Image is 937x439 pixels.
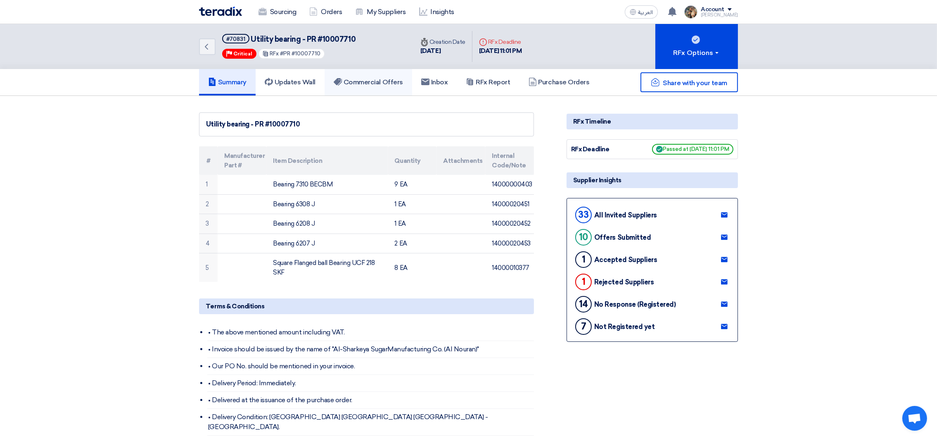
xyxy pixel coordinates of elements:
div: #70831 [226,36,245,42]
div: Account [701,6,724,13]
div: Rejected Suppliers [594,278,654,286]
img: file_1710751448746.jpg [684,5,697,19]
span: #PR #10007710 [280,50,321,57]
a: Purchase Orders [520,69,599,95]
a: RFx Report [457,69,519,95]
button: RFx Options [655,24,738,69]
div: No Response (Registered) [594,301,676,308]
td: 1 EA [388,194,437,214]
div: 14 [575,296,592,313]
li: • Our PO No. should be mentioned in your invoice. [207,358,534,375]
div: Offers Submitted [594,234,651,241]
td: 5 [199,253,218,282]
td: 14000020452 [485,214,534,234]
div: Creation Date [420,38,465,46]
td: 4 [199,234,218,253]
a: Updates Wall [256,69,325,95]
h5: Summary [208,78,247,86]
div: All Invited Suppliers [594,211,657,219]
a: Commercial Offers [325,69,412,95]
span: Utility bearing - PR #10007710 [251,35,356,44]
div: RFx Options [674,48,720,58]
span: Terms & Conditions [206,302,264,311]
img: Teradix logo [199,7,242,16]
h5: RFx Report [466,78,510,86]
th: Internal Code/Note [485,146,534,175]
div: 1 [575,274,592,290]
div: 33 [575,207,592,223]
button: العربية [625,5,658,19]
div: Accepted Suppliers [594,256,657,264]
div: RFx Timeline [567,114,738,129]
td: 9 EA [388,175,437,194]
div: 1 [575,251,592,268]
li: • Delivery Period: Immediately. [207,375,534,392]
td: 3 [199,214,218,234]
li: • Delivered at the issuance of the purchase order. [207,392,534,409]
li: • The above mentioned amount including VAT. [207,324,534,341]
th: # [199,146,218,175]
td: 14000000403 [485,175,534,194]
li: • Delivery Condition: [GEOGRAPHIC_DATA] [GEOGRAPHIC_DATA] [GEOGRAPHIC_DATA] - [GEOGRAPHIC_DATA]. [207,409,534,436]
td: 2 EA [388,234,437,253]
th: Attachments [436,146,485,175]
a: Inbox [412,69,457,95]
h5: Updates Wall [265,78,315,86]
span: العربية [638,10,653,15]
td: Bearing 7310 BECBM [266,175,388,194]
th: Quantity [388,146,437,175]
div: [DATE] [420,46,465,56]
h5: Commercial Offers [334,78,403,86]
td: Bearing 6208 J [266,214,388,234]
a: My Suppliers [349,3,412,21]
td: Bearing 6207 J [266,234,388,253]
div: [DATE] 11:01 PM [479,46,522,56]
div: [PERSON_NAME] [701,13,738,17]
td: 2 [199,194,218,214]
h5: Utility bearing - PR #10007710 [222,34,356,44]
div: 7 [575,318,592,335]
td: 14000020451 [485,194,534,214]
a: Sourcing [252,3,303,21]
div: Utility bearing - PR #10007710 [206,119,527,129]
div: Not Registered yet [594,323,655,331]
div: Supplier Insights [567,172,738,188]
td: Square Flanged ball Bearing UCF 218 SKF [266,253,388,282]
td: 8 EA [388,253,437,282]
div: RFx Deadline [479,38,522,46]
div: RFx Deadline [571,145,633,154]
span: Critical [233,51,252,57]
div: Open chat [902,406,927,431]
a: Insights [413,3,461,21]
li: • Invoice should be issued by the name of "Al-Sharkeya SugarManufacturing Co. (Al Nouran)" [207,341,534,358]
td: Bearing 6308 J [266,194,388,214]
span: Share with your team [663,79,727,87]
td: 1 EA [388,214,437,234]
a: Summary [199,69,256,95]
td: 14000010377 [485,253,534,282]
th: Item Description [266,146,388,175]
div: 10 [575,229,592,246]
td: 1 [199,175,218,194]
span: Passed at [DATE] 11:01 PM [652,144,733,155]
h5: Purchase Orders [529,78,590,86]
td: 14000020453 [485,234,534,253]
h5: Inbox [421,78,448,86]
span: RFx [270,50,279,57]
th: Manufacturer Part # [218,146,266,175]
a: Orders [303,3,349,21]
